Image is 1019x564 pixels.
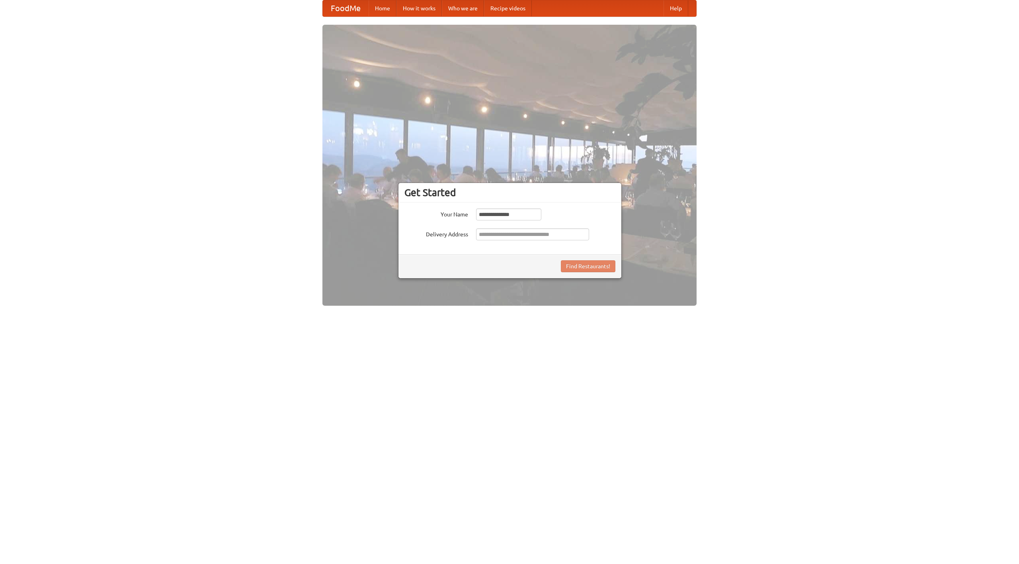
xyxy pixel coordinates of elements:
a: Home [369,0,396,16]
a: FoodMe [323,0,369,16]
a: Recipe videos [484,0,532,16]
label: Delivery Address [404,228,468,238]
a: How it works [396,0,442,16]
h3: Get Started [404,187,615,198]
a: Who we are [442,0,484,16]
button: Find Restaurants! [561,260,615,272]
a: Help [664,0,688,16]
label: Your Name [404,208,468,218]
